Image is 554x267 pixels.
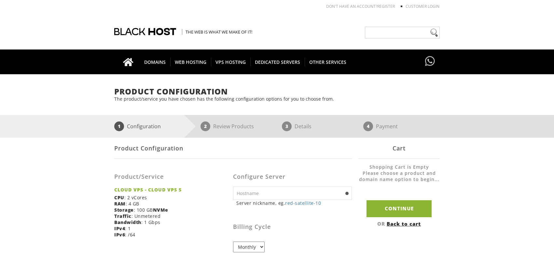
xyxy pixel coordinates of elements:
[295,121,312,131] p: Details
[211,58,251,66] span: VPS HOSTING
[114,225,125,232] b: IPv4
[358,164,440,189] li: Shopping Cart is Empty Please choose a product and domain name option to begin...
[282,121,292,131] span: 3
[211,49,251,74] a: VPS HOSTING
[114,138,352,159] div: Product Configuration
[170,49,211,74] a: WEB HOSTING
[114,232,125,238] b: IPv6
[233,174,352,180] h3: Configure Server
[250,49,305,74] a: DEDICATED SERVERS
[236,200,352,206] small: Server nickname, eg.
[114,87,440,96] h1: Product Configuration
[140,49,171,74] a: DOMAINS
[114,174,228,180] h3: Product/Service
[114,164,233,243] div: : 2 vCores : 4 GB : 100 GB : Unmetered : 1 Gbps : 1 : /64
[250,58,305,66] span: DEDICATED SERVERS
[114,201,126,207] b: RAM
[365,27,440,38] input: Need help?
[367,200,432,217] input: Continue
[114,194,124,201] b: CPU
[423,49,436,74] a: Have questions?
[153,207,168,213] b: NVMe
[213,121,254,131] p: Review Products
[377,4,395,9] a: REGISTER
[114,121,124,131] span: 1
[305,49,351,74] a: OTHER SERVICES
[114,96,440,102] p: The product/service you have chosen has the following configuration options for you to choose from.
[316,4,395,9] li: Don't have an account?
[233,224,352,230] h3: Billing Cycle
[387,220,421,227] a: Back to cart
[140,58,171,66] span: DOMAINS
[182,29,252,35] span: The Web is what we make of it!
[233,187,352,200] input: Hostname
[285,200,321,206] a: red-satellite-10
[363,121,373,131] span: 4
[406,4,439,9] a: Customer Login
[127,121,161,131] p: Configuration
[358,138,440,159] div: Cart
[114,219,141,225] b: Bandwidth
[170,58,211,66] span: WEB HOSTING
[201,121,210,131] span: 2
[376,121,398,131] p: Payment
[305,58,351,66] span: OTHER SERVICES
[117,49,140,74] a: Go to homepage
[358,220,440,227] div: OR
[114,187,228,193] strong: CLOUD VPS - CLOUD VPS S
[114,207,134,213] b: Storage
[114,213,132,219] b: Traffic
